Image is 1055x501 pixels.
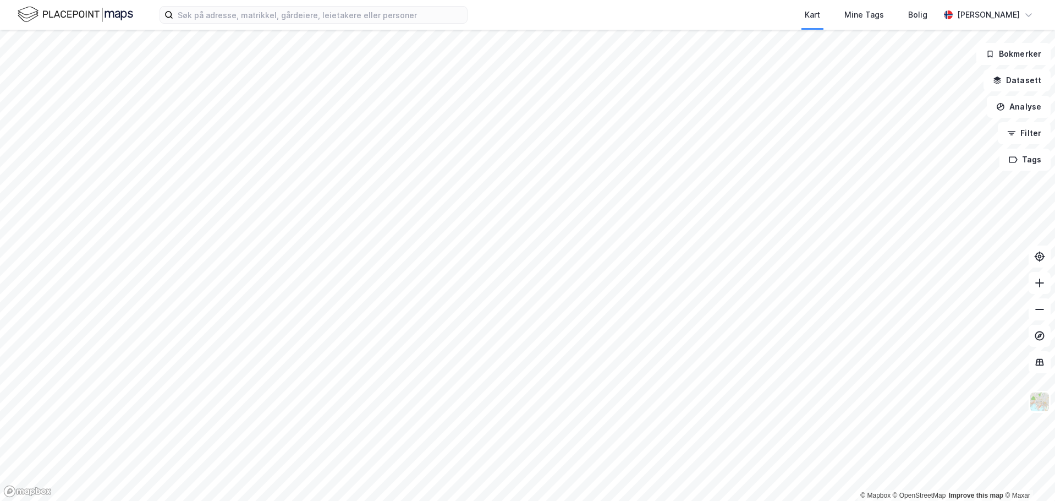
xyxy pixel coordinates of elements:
[173,7,467,23] input: Søk på adresse, matrikkel, gårdeiere, leietakere eller personer
[908,8,927,21] div: Bolig
[805,8,820,21] div: Kart
[860,492,891,499] a: Mapbox
[998,122,1051,144] button: Filter
[844,8,884,21] div: Mine Tags
[999,149,1051,171] button: Tags
[949,492,1003,499] a: Improve this map
[1029,391,1050,412] img: Z
[976,43,1051,65] button: Bokmerker
[3,485,52,498] a: Mapbox homepage
[1000,448,1055,501] iframe: Chat Widget
[893,492,946,499] a: OpenStreetMap
[983,69,1051,91] button: Datasett
[957,8,1020,21] div: [PERSON_NAME]
[987,96,1051,118] button: Analyse
[18,5,133,24] img: logo.f888ab2527a4732fd821a326f86c7f29.svg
